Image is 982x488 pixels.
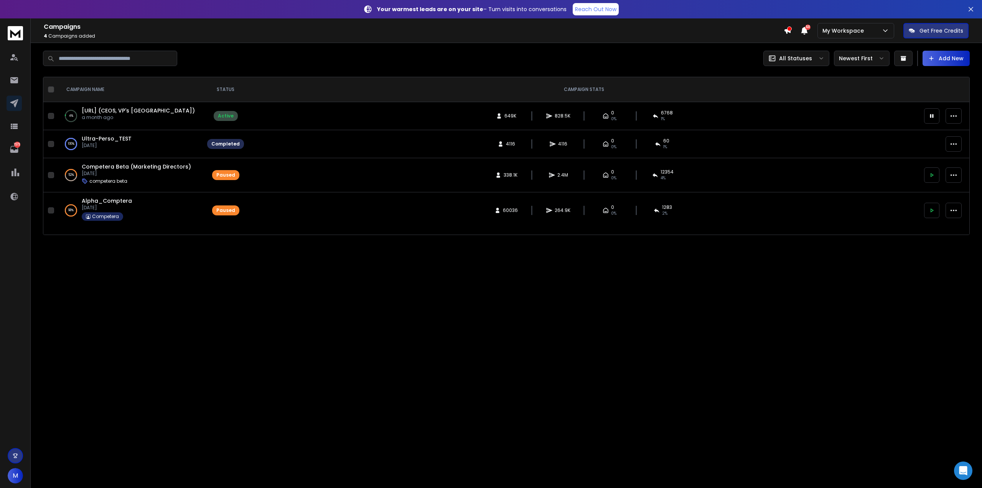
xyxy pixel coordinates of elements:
span: 4 [44,33,47,39]
p: 100 % [68,140,74,148]
span: 338.1K [504,172,517,178]
p: a month ago [82,114,195,121]
p: [DATE] [82,205,132,211]
span: 828.5K [555,113,570,119]
span: 6768 [661,110,673,116]
a: [URL] (CEOS, VP's [GEOGRAPHIC_DATA]) [82,107,195,114]
span: 2 % [662,210,667,217]
span: 0 [611,138,614,144]
p: Competera [92,213,119,220]
span: 60036 [503,207,518,213]
a: Ultra-Perso_TEST [82,135,132,142]
span: 0% [611,210,616,217]
td: 98%Alpha_Comptera[DATE]Competera [57,192,203,229]
span: 4116 [558,141,567,147]
span: 1283 [662,204,672,210]
a: Alpha_Comptera [82,197,132,205]
span: 12354 [661,169,674,175]
span: 0% [611,175,616,181]
td: 52%Competera Beta (Marketing Directors)[DATE]competera beta [57,158,203,192]
span: 4116 [506,141,515,147]
span: 649K [504,113,516,119]
p: My Workspace [822,27,867,35]
span: 2.4M [557,172,568,178]
div: Paused [216,172,235,178]
span: 4 % [661,175,666,181]
th: STATUS [203,77,249,102]
span: 0% [611,144,616,150]
th: CAMPAIGN STATS [249,77,919,102]
td: 4%[URL] (CEOS, VP's [GEOGRAPHIC_DATA])a month ago [57,102,203,130]
p: 52 % [68,171,74,179]
button: Get Free Credits [903,23,969,38]
p: – Turn visits into conversations [377,5,567,13]
p: 1573 [14,142,20,148]
span: 1 % [661,116,665,122]
a: Reach Out Now [573,3,619,15]
div: Completed [211,141,240,147]
th: CAMPAIGN NAME [57,77,203,102]
p: [DATE] [82,142,132,149]
strong: Your warmest leads are on your site [377,5,483,13]
span: 0 [611,204,614,210]
a: 1573 [7,142,22,157]
p: Get Free Credits [919,27,963,35]
span: 264.9K [555,207,570,213]
div: Active [218,113,234,119]
p: [DATE] [82,170,191,177]
span: 0 [611,169,614,175]
p: 4 % [69,112,73,120]
p: Campaigns added [44,33,784,39]
img: logo [8,26,23,40]
div: Open Intercom Messenger [954,462,972,480]
button: Newest First [834,51,890,66]
td: 100%Ultra-Perso_TEST[DATE] [57,130,203,158]
p: 98 % [68,207,74,214]
div: Paused [216,207,235,213]
p: Reach Out Now [575,5,616,13]
span: 1 % [663,144,667,150]
span: 50 [805,25,811,30]
button: Add New [923,51,970,66]
p: All Statuses [779,55,812,62]
button: M [8,468,23,483]
span: 0 [611,110,614,116]
span: 60 [663,138,669,144]
p: competera beta [89,178,127,184]
a: Competera Beta (Marketing Directors) [82,163,191,170]
span: 0% [611,116,616,122]
h1: Campaigns [44,22,784,31]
